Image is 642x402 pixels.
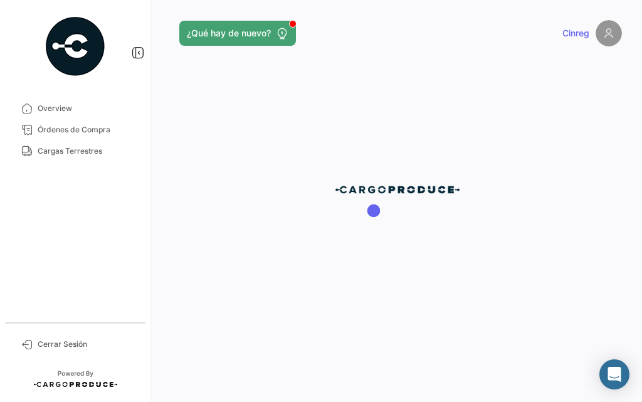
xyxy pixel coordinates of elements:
span: Órdenes de Compra [38,124,135,135]
img: cp-blue.png [335,185,460,195]
span: Overview [38,103,135,114]
span: Cargas Terrestres [38,145,135,157]
span: Cerrar Sesión [38,339,135,350]
a: Cargas Terrestres [10,140,140,162]
a: Órdenes de Compra [10,119,140,140]
img: powered-by.png [44,15,107,78]
a: Overview [10,98,140,119]
div: Abrir Intercom Messenger [599,359,629,389]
